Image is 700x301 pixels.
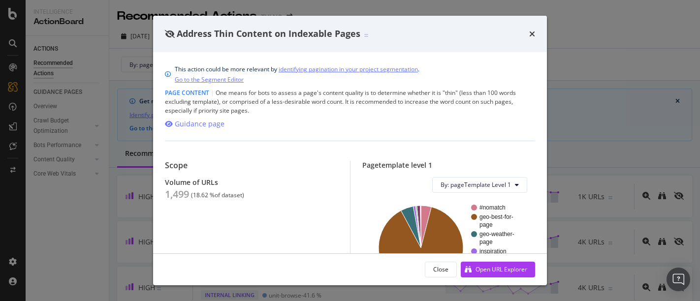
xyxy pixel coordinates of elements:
[479,231,514,238] text: geo-weather-
[211,89,214,97] span: |
[362,161,536,169] div: Pagetemplate level 1
[165,64,535,85] div: info banner
[461,262,535,277] button: Open URL Explorer
[667,268,690,291] div: Open Intercom Messenger
[476,265,527,273] div: Open URL Explorer
[433,265,448,273] div: Close
[191,192,244,199] div: ( 18.62 % of dataset )
[165,188,189,200] div: 1,499
[279,64,418,74] a: identifying pagination in your project segmentation
[153,16,547,285] div: modal
[529,28,535,40] div: times
[364,34,368,37] img: Equal
[441,181,511,189] span: By: pageTemplate Level 1
[175,119,224,129] div: Guidance page
[165,30,175,38] div: eye-slash
[479,213,513,220] text: geo-best-for-
[165,119,224,129] a: Guidance page
[479,248,507,255] text: inspiration
[165,161,338,170] div: Scope
[165,89,535,115] div: One means for bots to assess a page's content quality is to determine whether it is "thin" (less ...
[425,262,457,277] button: Close
[432,177,527,193] button: By: pageTemplate Level 1
[479,204,506,211] text: #nomatch
[175,64,419,85] div: This action could be more relevant by .
[479,239,493,245] text: page
[165,89,209,97] span: Page Content
[165,178,338,186] div: Volume of URLs
[175,74,244,85] a: Go to the Segment Editor
[479,221,493,228] text: page
[177,28,360,39] span: Address Thin Content on Indexable Pages
[370,201,523,295] svg: A chart.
